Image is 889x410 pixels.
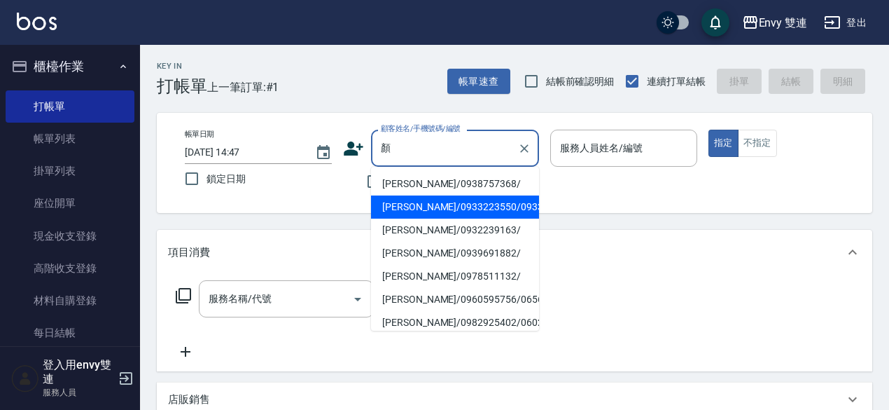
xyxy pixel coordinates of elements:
[6,123,134,155] a: 帳單列表
[6,187,134,219] a: 座位開單
[157,62,207,71] h2: Key In
[185,129,214,139] label: 帳單日期
[11,364,39,392] img: Person
[168,392,210,407] p: 店販銷售
[381,123,461,134] label: 顧客姓名/手機號碼/編號
[371,172,539,196] li: [PERSON_NAME]/0938757368/
[206,172,246,186] span: 鎖定日期
[701,8,729,36] button: save
[759,14,808,32] div: Envy 雙連
[371,311,539,334] li: [PERSON_NAME]/0982925402/0602
[207,78,279,96] span: 上一筆訂單:#1
[736,8,813,37] button: Envy 雙連
[6,285,134,317] a: 材料自購登錄
[157,230,872,275] div: 項目消費
[157,76,207,96] h3: 打帳單
[307,136,340,170] button: Choose date, selected date is 2025-10-11
[6,155,134,187] a: 掛單列表
[17,13,57,30] img: Logo
[6,90,134,123] a: 打帳單
[371,219,539,242] li: [PERSON_NAME]/0932239163/
[6,220,134,252] a: 現金收支登錄
[818,10,872,36] button: 登出
[168,245,210,260] p: 項目消費
[647,74,706,89] span: 連續打單結帳
[6,317,134,349] a: 每日結帳
[514,139,534,158] button: Clear
[43,386,114,399] p: 服務人員
[43,358,114,386] h5: 登入用envy雙連
[371,242,539,265] li: [PERSON_NAME]/0939691882/
[447,69,510,95] button: 帳單速查
[546,74,615,89] span: 結帳前確認明細
[371,265,539,288] li: [PERSON_NAME]/0978511132/
[708,130,738,157] button: 指定
[346,288,369,310] button: Open
[371,288,539,311] li: [PERSON_NAME]/0960595756/0656
[738,130,777,157] button: 不指定
[371,196,539,219] li: [PERSON_NAME]/0933223550/0933223550
[185,141,301,164] input: YYYY/MM/DD hh:mm
[6,252,134,285] a: 高階收支登錄
[6,48,134,85] button: 櫃檯作業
